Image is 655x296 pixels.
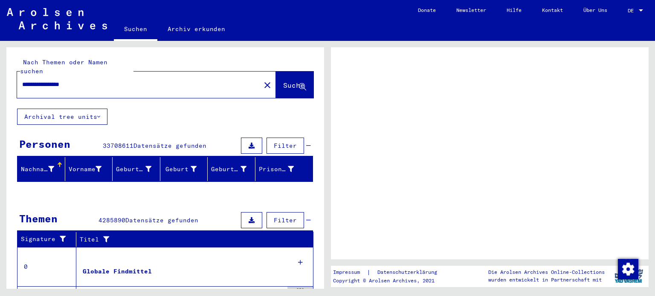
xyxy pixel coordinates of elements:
[274,216,297,224] span: Filter
[259,162,305,176] div: Prisoner #
[21,162,65,176] div: Nachname
[80,233,305,246] div: Titel
[613,265,645,287] img: yv_logo.png
[116,162,162,176] div: Geburtsname
[133,142,206,149] span: Datensätze gefunden
[262,80,272,90] mat-icon: close
[125,216,198,224] span: Datensätze gefunden
[21,165,54,174] div: Nachname
[333,268,367,277] a: Impressum
[211,162,257,176] div: Geburtsdatum
[17,247,76,286] td: 0
[259,165,294,174] div: Prisoner #
[283,81,304,89] span: Suche
[164,162,208,176] div: Geburt‏
[287,287,313,295] div: 350
[164,165,197,174] div: Geburt‏
[69,165,102,174] div: Vorname
[274,142,297,149] span: Filter
[618,259,638,279] img: Zustimmung ändern
[113,157,160,181] mat-header-cell: Geburtsname
[20,58,107,75] mat-label: Nach Themen oder Namen suchen
[276,72,313,98] button: Suche
[488,268,605,276] p: Die Arolsen Archives Online-Collections
[371,268,447,277] a: Datenschutzerklärung
[255,157,313,181] mat-header-cell: Prisoner #
[21,235,70,244] div: Signature
[83,267,152,276] div: Globale Findmittel
[7,8,107,29] img: Arolsen_neg.svg
[17,157,65,181] mat-header-cell: Nachname
[628,8,637,14] span: DE
[267,212,304,228] button: Filter
[208,157,255,181] mat-header-cell: Geburtsdatum
[116,165,151,174] div: Geburtsname
[333,277,447,285] p: Copyright © Arolsen Archives, 2021
[19,211,58,226] div: Themen
[267,138,304,154] button: Filter
[160,157,208,181] mat-header-cell: Geburt‏
[21,233,78,246] div: Signature
[259,76,276,93] button: Clear
[69,162,113,176] div: Vorname
[99,216,125,224] span: 4285890
[65,157,113,181] mat-header-cell: Vorname
[80,235,296,244] div: Titel
[211,165,246,174] div: Geburtsdatum
[19,136,70,152] div: Personen
[488,276,605,284] p: wurden entwickelt in Partnerschaft mit
[103,142,133,149] span: 33708611
[333,268,447,277] div: |
[114,19,157,41] a: Suchen
[157,19,235,39] a: Archiv erkunden
[17,109,107,125] button: Archival tree units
